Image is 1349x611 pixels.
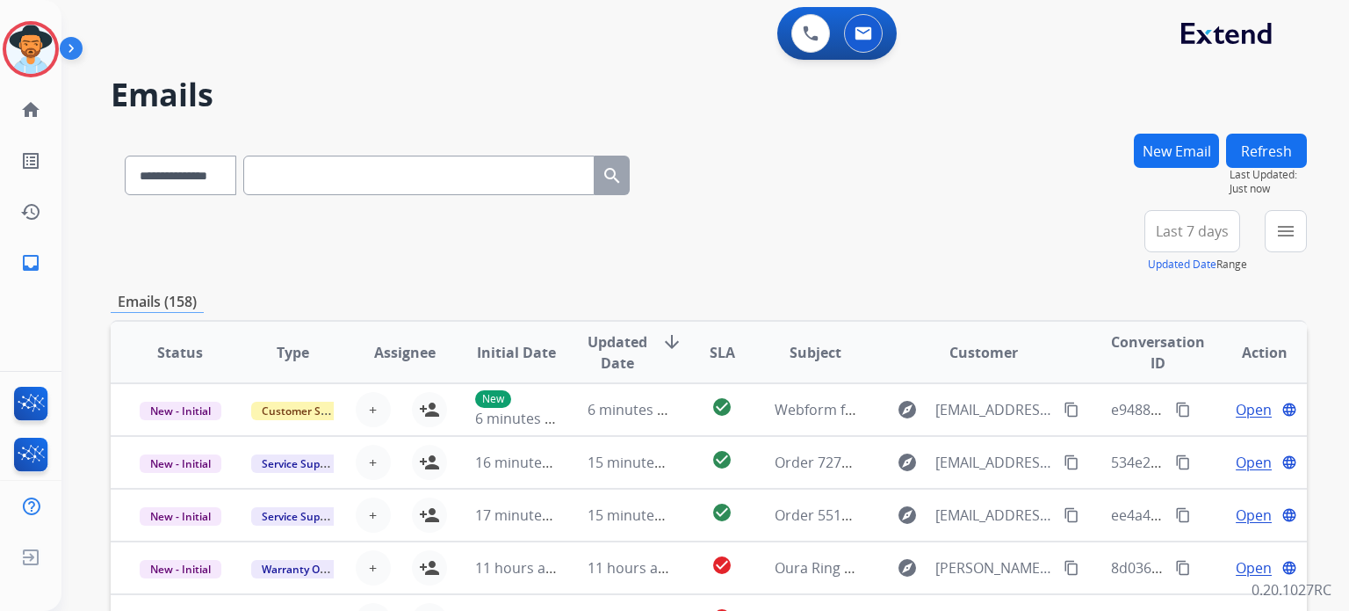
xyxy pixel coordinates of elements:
button: New Email [1134,134,1219,168]
span: [PERSON_NAME][EMAIL_ADDRESS][PERSON_NAME][DOMAIN_NAME] [935,557,1053,578]
span: + [369,399,377,420]
span: [EMAIL_ADDRESS][DOMAIN_NAME] [935,505,1053,526]
span: Type [277,342,309,363]
span: [EMAIL_ADDRESS][DOMAIN_NAME] [935,399,1053,420]
mat-icon: history [20,201,41,222]
span: New - Initial [140,560,221,578]
span: Order 7276567292-1 [775,453,909,472]
p: Emails (158) [111,291,204,313]
mat-icon: home [20,99,41,120]
span: Open [1236,452,1272,473]
button: + [356,392,391,427]
span: + [369,557,377,578]
mat-icon: inbox [20,252,41,273]
span: Open [1236,399,1272,420]
span: Range [1148,257,1247,272]
span: Just now [1230,182,1307,196]
span: 15 minutes ago [588,506,689,525]
span: Webform from [EMAIL_ADDRESS][DOMAIN_NAME] on [DATE] [775,400,1172,419]
span: Assignee [374,342,436,363]
h2: Emails [111,77,1307,113]
button: Updated Date [1148,258,1216,272]
span: + [369,505,377,526]
mat-icon: content_copy [1175,560,1191,576]
span: New - Initial [140,507,221,526]
mat-icon: check_circle [711,502,732,523]
span: [EMAIL_ADDRESS][DOMAIN_NAME] [935,452,1053,473]
span: 11 hours ago [475,558,562,578]
span: Warranty Ops [251,560,342,578]
button: + [356,498,391,533]
span: Last Updated: [1230,168,1307,182]
span: + [369,452,377,473]
button: + [356,550,391,586]
th: Action [1194,322,1307,383]
mat-icon: language [1281,455,1297,470]
mat-icon: explore [897,557,918,578]
mat-icon: menu [1275,221,1296,242]
span: Customer Support [251,402,365,420]
span: New - Initial [140,455,221,473]
mat-icon: person_add [419,557,440,578]
mat-icon: arrow_downward [661,331,682,353]
mat-icon: list_alt [20,150,41,171]
mat-icon: check_circle [711,396,732,418]
button: Refresh [1226,134,1307,168]
mat-icon: person_add [419,505,440,526]
button: Last 7 days [1144,210,1240,252]
span: 11 hours ago [588,558,674,578]
mat-icon: person_add [419,452,440,473]
span: 6 minutes ago [475,409,569,428]
mat-icon: content_copy [1064,507,1079,523]
span: Subject [790,342,841,363]
mat-icon: explore [897,452,918,473]
mat-icon: language [1281,402,1297,418]
span: Customer [949,342,1018,363]
span: 16 minutes ago [475,453,577,472]
span: SLA [710,342,735,363]
p: New [475,390,511,408]
span: New - Initial [140,402,221,420]
span: 6 minutes ago [588,400,682,419]
span: Updated Date [588,331,647,374]
span: Conversation ID [1111,331,1205,374]
span: Open [1236,505,1272,526]
span: Open [1236,557,1272,578]
mat-icon: language [1281,507,1297,523]
span: Order 5519fb92-b70f-4147-9d37-561051d5ea71 [775,506,1085,525]
mat-icon: content_copy [1175,455,1191,470]
p: 0.20.1027RC [1252,579,1331,600]
mat-icon: language [1281,560,1297,576]
button: + [356,445,391,480]
span: Oura Ring Proof of Purchase [775,558,963,578]
mat-icon: search [602,165,623,186]
span: Service Support [251,507,351,526]
span: 15 minutes ago [588,453,689,472]
mat-icon: content_copy [1064,402,1079,418]
img: avatar [6,25,55,74]
mat-icon: explore [897,399,918,420]
mat-icon: person_add [419,399,440,420]
mat-icon: explore [897,505,918,526]
span: Service Support [251,455,351,473]
mat-icon: content_copy [1175,507,1191,523]
span: 17 minutes ago [475,506,577,525]
mat-icon: content_copy [1175,402,1191,418]
mat-icon: content_copy [1064,560,1079,576]
mat-icon: content_copy [1064,455,1079,470]
mat-icon: check_circle [711,555,732,576]
mat-icon: check_circle [711,449,732,470]
span: Last 7 days [1156,228,1229,235]
span: Initial Date [477,342,556,363]
span: Status [157,342,203,363]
